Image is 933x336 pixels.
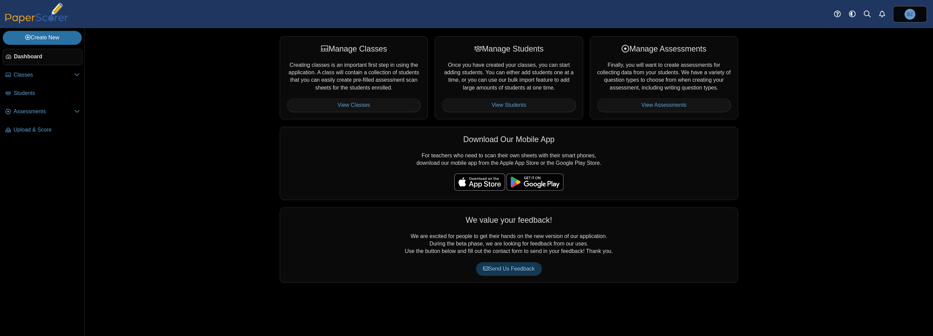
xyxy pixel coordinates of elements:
img: apple-store-badge.svg [454,174,505,191]
div: For teachers who need to scan their own sheets with their smart phones, download our mobile app f... [280,127,738,200]
a: Create New [3,31,82,44]
a: Send Us Feedback [476,262,542,276]
div: We are excited for people to get their hands on the new version of our application. During the be... [280,207,738,283]
a: View Students [442,98,576,112]
div: Manage Assessments [597,43,731,54]
a: Bo Zhang [893,6,927,22]
a: Classes [3,67,82,83]
span: Bo Zhang [905,9,915,20]
a: Students [3,85,82,102]
div: Creating classes is an important first step in using the application. A class will contain a coll... [280,36,428,119]
span: Bo Zhang [907,12,913,17]
span: Students [14,90,80,97]
span: Dashboard [14,53,79,60]
img: google-play-badge.png [507,174,563,191]
span: Send Us Feedback [483,266,535,272]
div: Once you have created your classes, you can start adding students. You can either add students on... [435,36,583,119]
a: Upload & Score [3,122,82,138]
a: View Classes [287,98,421,112]
a: View Assessments [597,98,731,112]
a: Alerts [875,7,890,22]
span: Assessments [14,108,74,115]
div: Finally, you will want to create assessments for collecting data from your students. We have a va... [590,36,738,119]
div: We value your feedback! [287,215,731,225]
a: Assessments [3,104,82,120]
div: Manage Students [442,43,576,54]
div: Manage Classes [287,43,421,54]
div: Download Our Mobile App [287,134,731,145]
img: PaperScorer [3,3,71,23]
span: Classes [14,71,74,79]
a: PaperScorer [3,19,71,24]
a: Dashboard [3,49,82,65]
span: Upload & Score [14,126,80,134]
